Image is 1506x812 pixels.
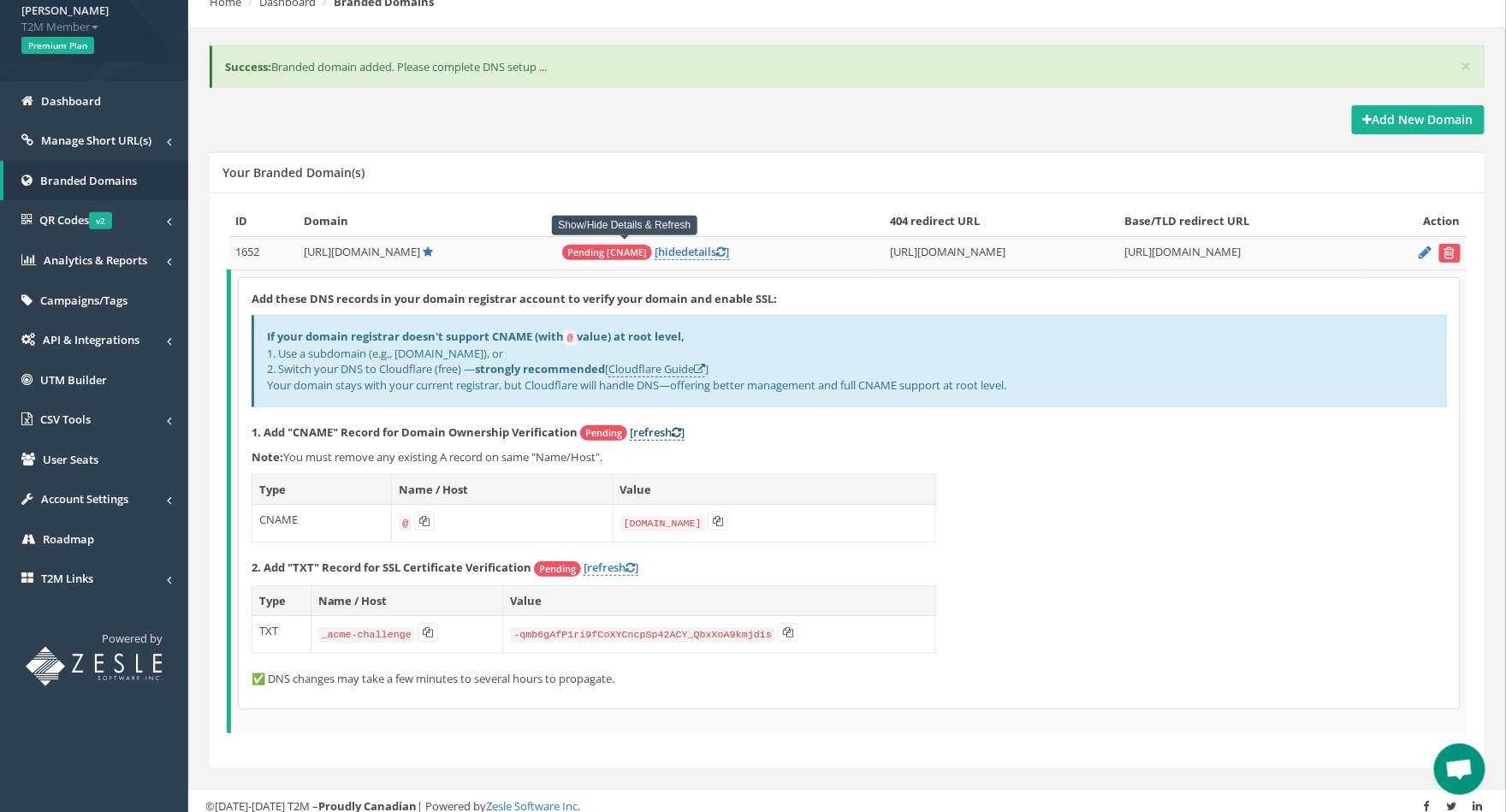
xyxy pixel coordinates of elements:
[21,3,109,18] strong: [PERSON_NAME]
[392,474,613,505] th: Name / Host
[1118,206,1369,236] th: Base/TLD redirect URL
[423,244,433,259] a: Default
[475,361,605,376] b: strongly recommended
[40,372,107,388] span: UTM Builder
[658,244,681,259] span: hide
[1462,57,1472,75] button: ×
[630,424,685,441] a: [refresh]
[304,244,420,259] span: [URL][DOMAIN_NAME]
[40,173,137,188] span: Branded Domains
[229,206,297,236] th: ID
[564,330,577,346] code: @
[40,293,127,308] span: Campaigns/Tags
[102,631,163,646] span: Powered by
[252,424,578,440] strong: 1. Add "CNAME" Record for Domain Ownership Verification
[41,133,151,148] span: Manage Short URL(s)
[311,585,503,616] th: Name / Host
[562,245,652,260] span: Pending [CNAME]
[552,216,698,235] div: Show/Hide Details & Refresh
[252,449,283,465] b: Note:
[655,244,730,260] a: [hidedetails]
[21,19,167,35] span: T2M Member
[608,361,705,377] a: Cloudflare Guide
[1368,206,1467,236] th: Action
[43,332,139,347] span: API & Integrations
[39,212,112,228] span: QR Codes
[318,627,415,643] code: _acme-challenge
[1363,111,1473,127] strong: Add New Domain
[534,561,581,577] span: Pending
[883,206,1118,236] th: 404 redirect URL
[41,93,101,109] span: Dashboard
[41,571,93,586] span: T2M Links
[89,212,112,229] span: v2
[1352,105,1485,134] a: Add New Domain
[252,671,1447,687] p: ✅ DNS changes may take a few minutes to several hours to propagate.
[620,516,705,531] code: [DOMAIN_NAME]
[40,412,91,427] span: CSV Tools
[21,37,94,54] span: Premium Plan
[252,560,531,575] strong: 2. Add "TXT" Record for SSL Certificate Verification
[252,315,1447,406] div: 1. Use a subdomain (e.g., [DOMAIN_NAME]), or 2. Switch your DNS to Cloudflare (free) — [ ] Your d...
[584,560,638,576] a: [refresh]
[252,505,392,542] td: CNAME
[44,252,147,268] span: Analytics & Reports
[1118,236,1369,270] td: [URL][DOMAIN_NAME]
[1434,744,1485,795] div: Open chat
[26,647,163,686] img: T2M URL Shortener powered by Zesle Software Inc.
[210,45,1485,89] div: Branded domain added. Please complete DNS setup ...
[580,425,627,441] span: Pending
[252,474,392,505] th: Type
[883,236,1118,270] td: [URL][DOMAIN_NAME]
[252,449,1447,465] p: You must remove any existing A record on same "Name/Host".
[503,585,936,616] th: Value
[297,206,555,236] th: Domain
[225,59,271,74] b: Success:
[510,627,775,643] code: -qmb6gAfP1ri9fCoXYCncpSp42ACY_QbxXoA9kmjdis
[252,616,311,654] td: TXT
[222,166,365,179] h5: Your Branded Domain(s)
[252,585,311,616] th: Type
[613,474,935,505] th: Value
[252,291,777,306] strong: Add these DNS records in your domain registrar account to verify your domain and enable SSL:
[399,516,412,531] code: @
[43,531,94,547] span: Roadmap
[267,329,685,344] b: If your domain registrar doesn't support CNAME (with value) at root level,
[43,452,98,467] span: User Seats
[41,491,128,507] span: Account Settings
[229,236,297,270] td: 1652
[555,206,883,236] th: Status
